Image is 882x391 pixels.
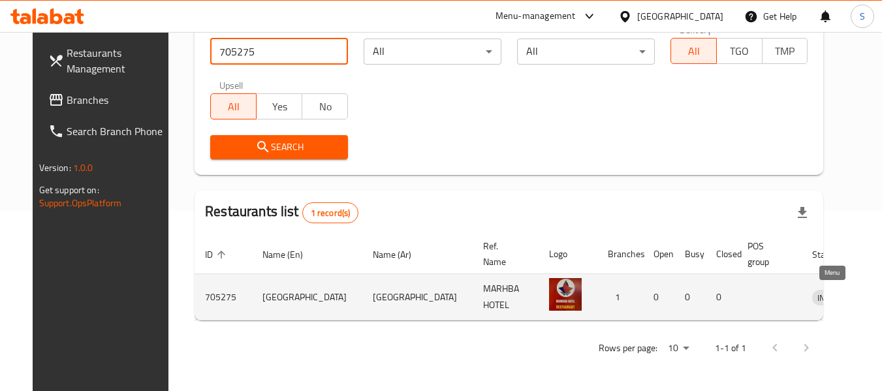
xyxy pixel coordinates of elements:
td: [GEOGRAPHIC_DATA] [362,274,473,321]
span: Restaurants Management [67,45,170,76]
span: All [216,97,251,116]
input: Search for restaurant name or ID.. [210,39,348,65]
span: ID [205,247,230,262]
td: [GEOGRAPHIC_DATA] [252,274,362,321]
td: 0 [643,274,674,321]
span: INACTIVE [812,290,857,305]
span: 1.0.0 [73,159,93,176]
span: Ref. Name [483,238,523,270]
a: Restaurants Management [38,37,180,84]
span: 1 record(s) [303,207,358,219]
td: 0 [674,274,706,321]
span: Status [812,247,855,262]
button: Search [210,135,348,159]
th: Branches [597,234,643,274]
div: INACTIVE [812,290,857,305]
span: Yes [262,97,297,116]
span: Search Branch Phone [67,123,170,139]
th: Open [643,234,674,274]
a: Search Branch Phone [38,116,180,147]
div: Total records count [302,202,359,223]
td: 705275 [195,274,252,321]
a: Support.OpsPlatform [39,195,122,211]
span: TGO [722,42,757,61]
span: All [676,42,712,61]
div: Export file [787,197,818,228]
button: No [302,93,348,119]
button: TGO [716,38,763,64]
th: Closed [706,234,737,274]
span: Branches [67,92,170,108]
span: TMP [768,42,803,61]
label: Delivery [680,25,712,34]
span: POS group [748,238,786,270]
div: Rows per page: [663,339,694,358]
span: Name (En) [262,247,320,262]
div: Menu-management [496,8,576,24]
span: No [307,97,343,116]
div: All [364,39,501,65]
span: Get support on: [39,181,99,198]
td: MARHBA HOTEL [473,274,539,321]
button: All [210,93,257,119]
button: All [670,38,717,64]
td: 0 [706,274,737,321]
th: Busy [674,234,706,274]
p: Rows per page: [599,340,657,356]
span: Search [221,139,338,155]
a: Branches [38,84,180,116]
div: All [517,39,655,65]
div: [GEOGRAPHIC_DATA] [637,9,723,23]
button: TMP [762,38,808,64]
img: Marhaba Hotel Restaurant [549,278,582,311]
span: Name (Ar) [373,247,428,262]
span: Version: [39,159,71,176]
label: Upsell [219,80,244,89]
td: 1 [597,274,643,321]
button: Yes [256,93,302,119]
th: Logo [539,234,597,274]
h2: Restaurants list [205,202,358,223]
p: 1-1 of 1 [715,340,746,356]
span: S [860,9,865,23]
